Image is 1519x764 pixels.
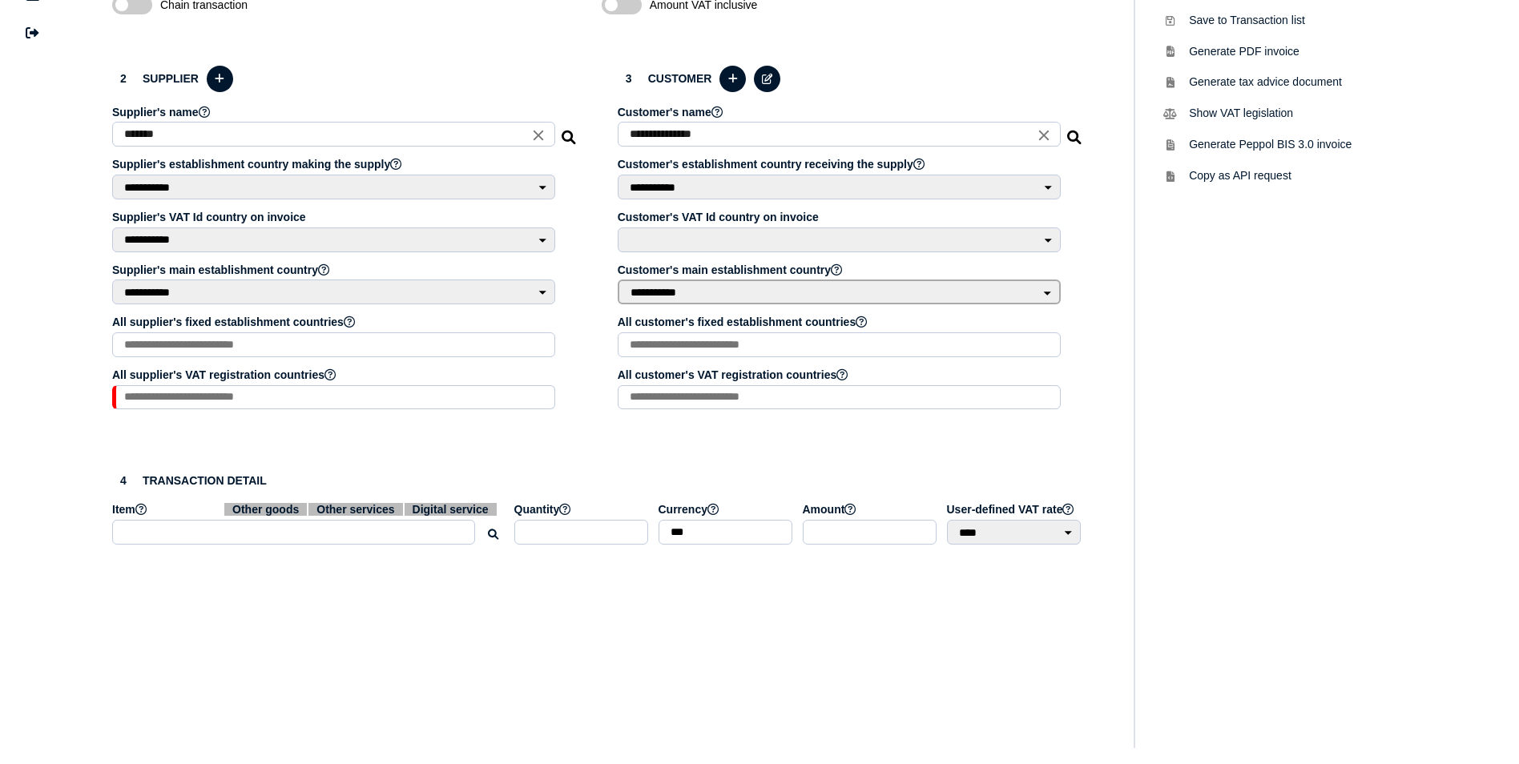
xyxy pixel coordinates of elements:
[562,126,578,139] i: Search for a dummy seller
[224,503,307,516] span: Other goods
[405,503,497,516] span: Digital service
[618,368,1063,381] label: All customer's VAT registration countries
[112,469,135,492] div: 4
[618,63,1083,94] h3: Customer
[112,263,558,276] label: Supplier's main establishment country
[514,503,651,516] label: Quantity
[618,263,1063,276] label: Customer's main establishment country
[96,47,594,437] section: Define the seller
[618,158,1063,171] label: Customer's establishment country receiving the supply
[112,469,1083,492] h3: Transaction detail
[112,67,135,90] div: 2
[112,316,558,328] label: All supplier's fixed establishment countries
[112,368,558,381] label: All supplier's VAT registration countries
[112,503,506,516] label: Item
[112,63,578,94] h3: Supplier
[112,158,558,171] label: Supplier's establishment country making the supply
[112,211,558,223] label: Supplier's VAT Id country on invoice
[308,503,402,516] span: Other services
[719,66,746,92] button: Add a new customer to the database
[530,127,547,144] i: Close
[659,503,795,516] label: Currency
[754,66,780,92] button: Edit selected customer in the database
[618,316,1063,328] label: All customer's fixed establishment countries
[618,106,1063,119] label: Customer's name
[618,67,640,90] div: 3
[15,16,49,50] button: Sign out
[96,453,1099,572] section: Define the item, and answer additional questions
[1067,126,1083,139] i: Search for a dummy customer
[618,211,1063,223] label: Customer's VAT Id country on invoice
[947,503,1083,516] label: User-defined VAT rate
[480,521,506,548] button: Search for an item by HS code or use natural language description
[112,106,558,119] label: Supplier's name
[803,503,939,516] label: Amount
[207,66,233,92] button: Add a new supplier to the database
[1035,127,1053,144] i: Close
